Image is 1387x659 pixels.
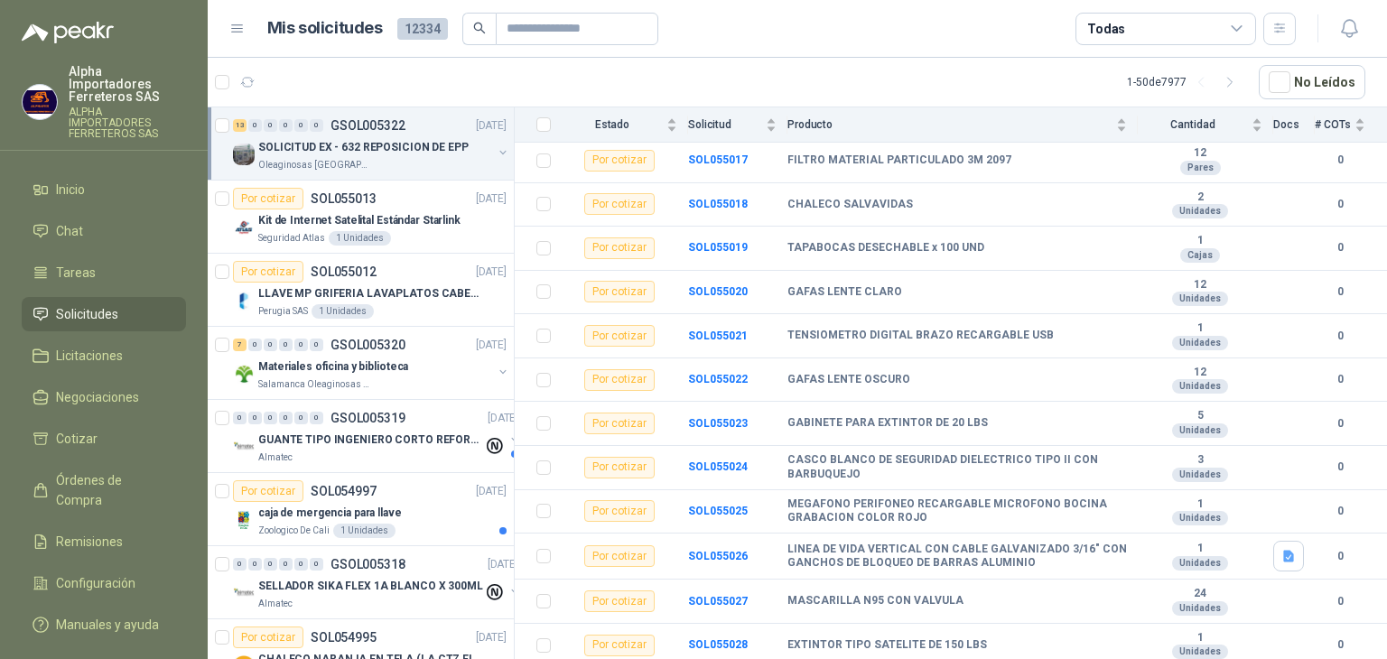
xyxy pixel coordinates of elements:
img: Company Logo [233,144,255,165]
a: Remisiones [22,524,186,559]
div: Por cotizar [584,369,655,391]
div: 0 [248,558,262,571]
span: Cotizar [56,429,98,449]
b: CASCO BLANCO DE SEGURIDAD DIELECTRICO TIPO II CON BARBUQUEJO [787,453,1127,481]
div: Unidades [1172,204,1228,218]
b: GAFAS LENTE CLARO [787,285,902,300]
a: Tareas [22,255,186,290]
img: Logo peakr [22,22,114,43]
span: Cantidad [1138,118,1248,131]
a: SOL055028 [688,638,748,651]
div: Unidades [1172,336,1228,350]
b: SOL055023 [688,417,748,430]
b: GAFAS LENTE OSCURO [787,373,910,387]
p: Salamanca Oleaginosas SAS [258,377,372,392]
div: Unidades [1172,292,1228,306]
b: 0 [1315,239,1365,256]
b: SOL055026 [688,550,748,562]
div: Cajas [1180,248,1220,263]
b: 2 [1138,190,1262,205]
div: 0 [279,339,293,351]
span: # COTs [1315,118,1351,131]
a: Solicitudes [22,297,186,331]
div: Por cotizar [584,635,655,656]
th: Cantidad [1138,107,1273,143]
b: 5 [1138,409,1262,423]
a: Por cotizarSOL055012[DATE] Company LogoLLAVE MP GRIFERIA LAVAPLATOS CABEZA EXTRAIBLEPerugia SAS1 ... [208,254,514,327]
p: [DATE] [488,556,518,573]
div: Unidades [1172,511,1228,525]
p: Seguridad Atlas [258,231,325,246]
a: 0 0 0 0 0 0 GSOL005319[DATE] Company LogoGUANTE TIPO INGENIERO CORTO REFORZADOAlmatec [233,407,522,465]
div: Unidades [1172,645,1228,659]
a: Chat [22,214,186,248]
b: 0 [1315,503,1365,520]
a: SOL055021 [688,329,748,342]
b: 12 [1138,146,1262,161]
span: search [473,22,486,34]
div: 0 [294,119,308,132]
p: Kit de Internet Satelital Estándar Starlink [258,212,461,229]
div: 0 [264,558,277,571]
b: 3 [1138,453,1262,468]
div: Unidades [1172,601,1228,616]
div: 0 [310,339,323,351]
div: 0 [294,339,308,351]
b: 0 [1315,283,1365,301]
div: Por cotizar [584,281,655,302]
div: Pares [1180,161,1221,175]
p: SOL055012 [311,265,377,278]
p: Materiales oficina y biblioteca [258,358,408,376]
b: TAPABOCAS DESECHABLE x 100 UND [787,241,984,255]
div: 0 [233,558,247,571]
p: [DATE] [476,629,507,646]
a: SOL055018 [688,198,748,210]
div: 13 [233,119,247,132]
span: Órdenes de Compra [56,470,169,510]
b: CHALECO SALVAVIDAS [787,198,913,212]
b: 12 [1138,366,1262,380]
span: Producto [787,118,1112,131]
a: Por cotizarSOL054997[DATE] Company Logocaja de mergencia para llaveZoologico De Cali1 Unidades [208,473,514,546]
div: Por cotizar [233,627,303,648]
div: Por cotizar [584,150,655,172]
img: Company Logo [233,363,255,385]
span: Estado [562,118,663,131]
b: 24 [1138,587,1262,601]
div: Por cotizar [584,545,655,567]
span: Solicitudes [56,304,118,324]
p: [DATE] [476,264,507,281]
div: Unidades [1172,379,1228,394]
b: 1 [1138,321,1262,336]
b: 1 [1138,631,1262,645]
p: GSOL005322 [330,119,405,132]
div: Todas [1087,19,1125,39]
div: Unidades [1172,468,1228,482]
b: 0 [1315,548,1365,565]
div: 0 [310,412,323,424]
span: Configuración [56,573,135,593]
a: SOL055017 [688,153,748,166]
p: Zoologico De Cali [258,524,330,538]
p: GSOL005318 [330,558,405,571]
th: Solicitud [688,107,787,143]
div: 0 [279,558,293,571]
a: Configuración [22,566,186,600]
span: Chat [56,221,83,241]
th: Docs [1273,107,1315,143]
th: # COTs [1315,107,1387,143]
div: Por cotizar [584,590,655,612]
p: Almatec [258,597,293,611]
a: SOL055027 [688,595,748,608]
a: Licitaciones [22,339,186,373]
div: 0 [310,558,323,571]
div: 1 Unidades [333,524,396,538]
div: 0 [248,412,262,424]
th: Estado [562,107,688,143]
a: SOL055024 [688,460,748,473]
p: SOL054997 [311,485,377,497]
